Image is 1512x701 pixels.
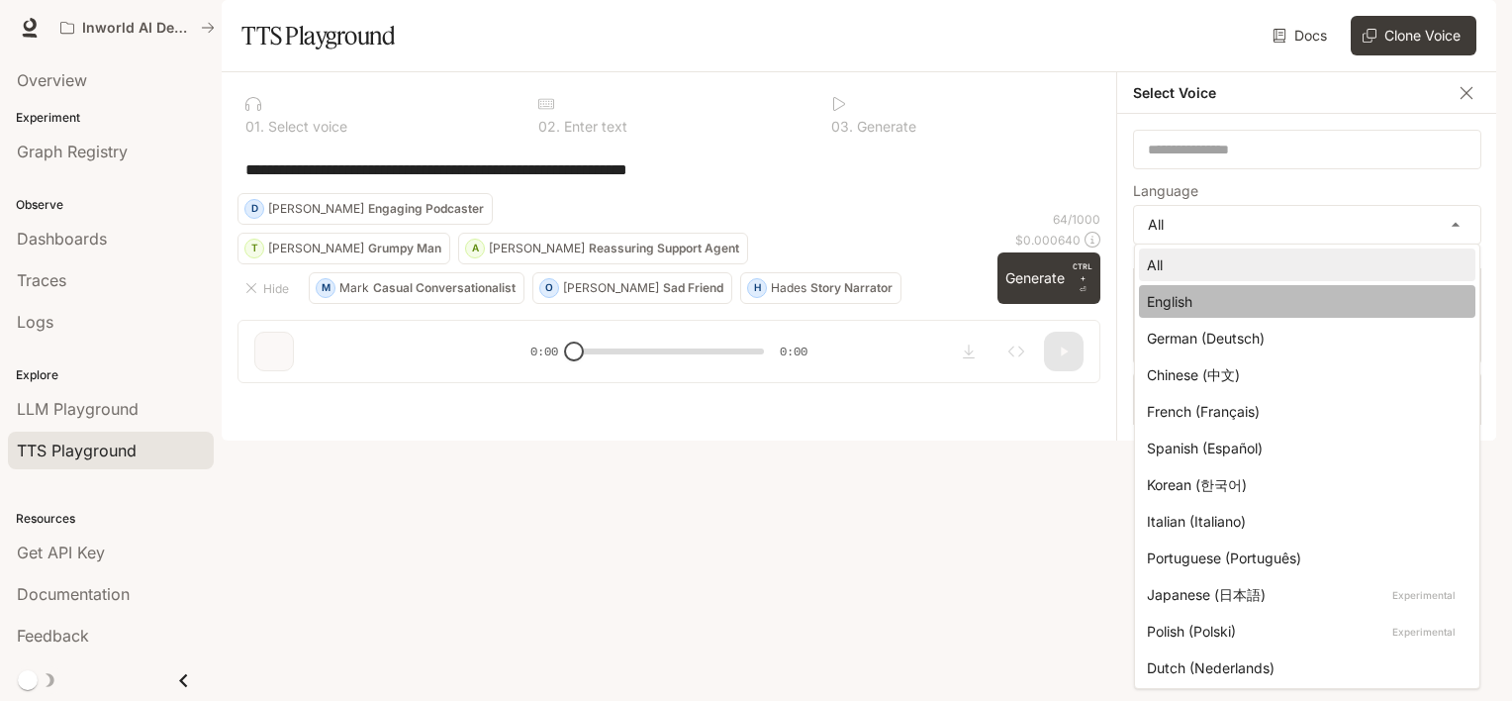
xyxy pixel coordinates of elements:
[1388,586,1460,604] p: Experimental
[1388,623,1460,641] p: Experimental
[1147,548,1460,568] div: Portuguese (Português)
[1147,364,1460,385] div: Chinese (中文)
[1147,328,1460,349] div: German (Deutsch)
[1147,511,1460,532] div: Italian (Italiano)
[1147,401,1460,422] div: French (Français)
[1147,584,1460,605] div: Japanese (日本語)
[1147,621,1460,642] div: Polish (Polski)
[1147,254,1460,275] div: All
[1147,291,1460,312] div: English
[1147,474,1460,495] div: Korean (한국어)
[1147,657,1460,678] div: Dutch (Nederlands)
[1147,438,1460,458] div: Spanish (Español)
